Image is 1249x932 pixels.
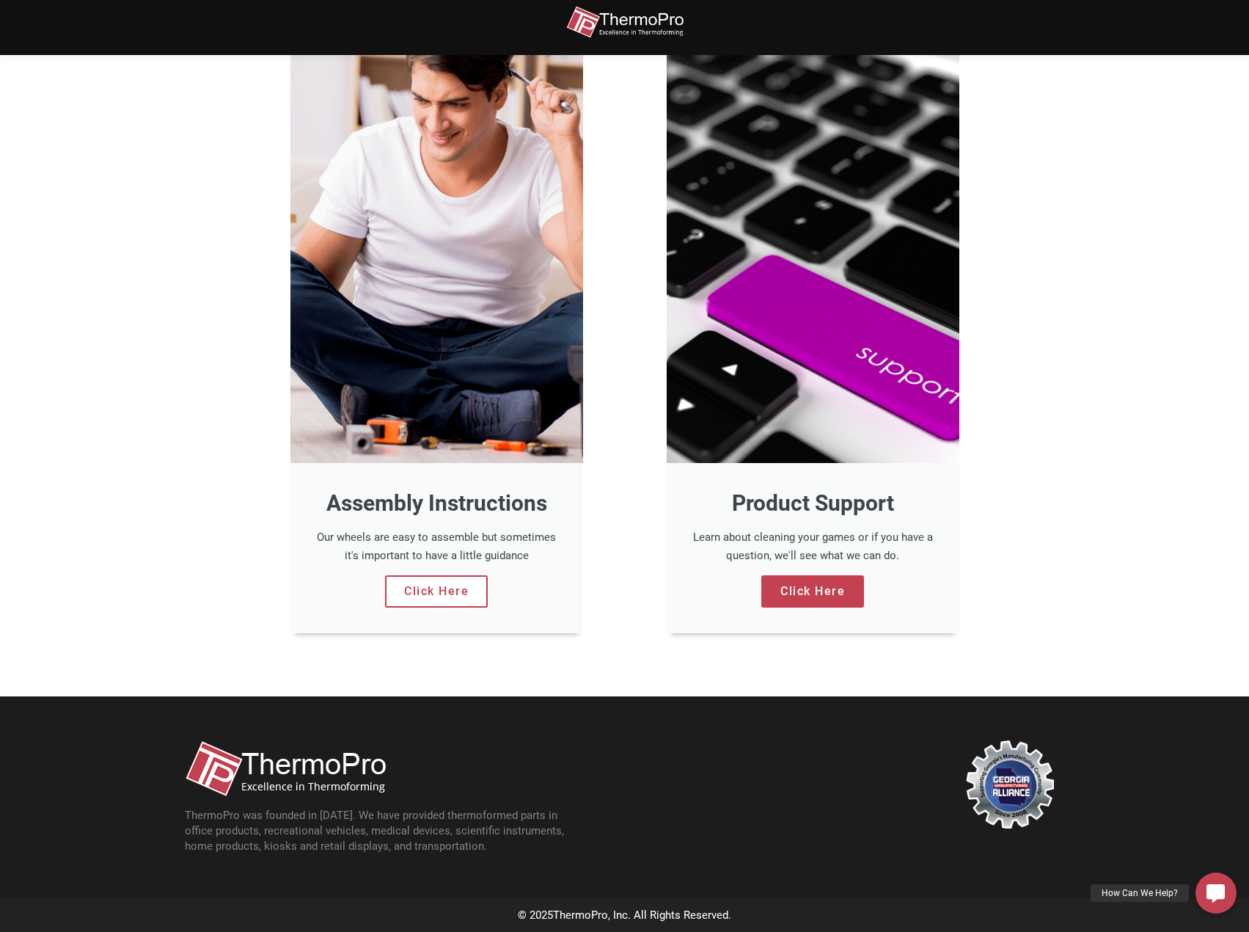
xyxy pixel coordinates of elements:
img: georgia-manufacturing-alliance [966,740,1054,829]
h3: Product Support [692,489,934,517]
p: ThermoPro was founded in [DATE]. We have provided thermoformed parts in office products, recreati... [185,808,581,854]
div: Learn about cleaning your games or if you have a question, we'll see what we can do. [692,528,934,565]
a: How Can We Help? [1195,873,1237,914]
div: © 2025 , Inc. All Rights Reserved. [170,906,1080,926]
a: Click Here [385,575,488,608]
div: Our wheels are easy to assemble but sometimes it's important to have a little guidance [316,528,557,565]
img: thermopro-logo-non-iso [566,6,684,39]
span: ThermoPro [553,909,608,922]
a: Click Here [761,575,864,608]
img: thermopro-logo-non-iso [185,740,386,797]
div: How Can We Help? [1091,884,1189,902]
h3: Assembly Instructions [316,489,557,517]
